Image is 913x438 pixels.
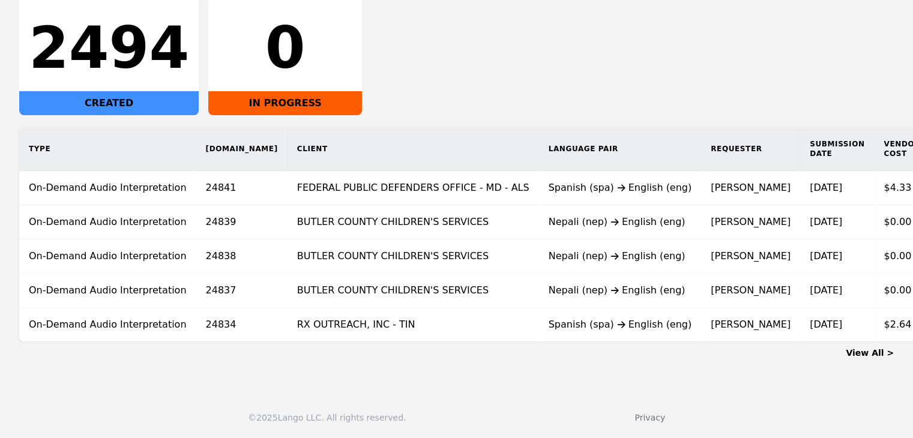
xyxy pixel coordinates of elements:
div: IN PROGRESS [208,91,362,115]
th: Client [288,127,539,171]
a: View All > [846,348,894,358]
td: On-Demand Audio Interpretation [19,171,196,205]
div: CREATED [19,91,199,115]
a: Privacy [634,413,665,422]
th: Requester [701,127,800,171]
td: On-Demand Audio Interpretation [19,239,196,274]
time: [DATE] [810,250,842,262]
div: © 2025 Lango LLC. All rights reserved. [248,412,406,424]
th: [DOMAIN_NAME] [196,127,288,171]
div: Nepali (nep) English (eng) [549,249,692,263]
td: BUTLER COUNTY CHILDREN'S SERVICES [288,239,539,274]
td: [PERSON_NAME] [701,239,800,274]
div: Nepali (nep) English (eng) [549,283,692,298]
time: [DATE] [810,319,842,330]
div: 0 [218,19,352,77]
div: Spanish (spa) English (eng) [549,181,692,195]
td: FEDERAL PUBLIC DEFENDERS OFFICE - MD - ALS [288,171,539,205]
div: 2494 [29,19,189,77]
td: 24837 [196,274,288,308]
time: [DATE] [810,284,842,296]
th: Language Pair [539,127,702,171]
td: 24839 [196,205,288,239]
td: [PERSON_NAME] [701,308,800,342]
td: RX OUTREACH, INC - TIN [288,308,539,342]
th: Submission Date [800,127,874,171]
td: BUTLER COUNTY CHILDREN'S SERVICES [288,205,539,239]
td: [PERSON_NAME] [701,171,800,205]
td: On-Demand Audio Interpretation [19,308,196,342]
td: 24834 [196,308,288,342]
div: Spanish (spa) English (eng) [549,317,692,332]
td: 24838 [196,239,288,274]
th: Type [19,127,196,171]
td: On-Demand Audio Interpretation [19,205,196,239]
td: BUTLER COUNTY CHILDREN'S SERVICES [288,274,539,308]
time: [DATE] [810,216,842,227]
time: [DATE] [810,182,842,193]
td: [PERSON_NAME] [701,205,800,239]
td: 24841 [196,171,288,205]
td: On-Demand Audio Interpretation [19,274,196,308]
td: [PERSON_NAME] [701,274,800,308]
div: Nepali (nep) English (eng) [549,215,692,229]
